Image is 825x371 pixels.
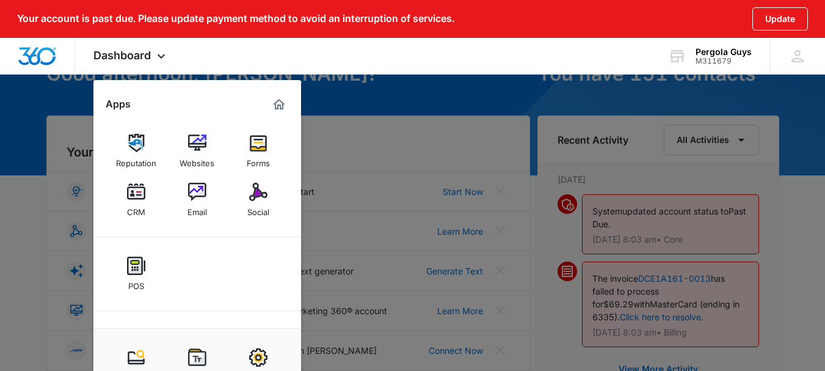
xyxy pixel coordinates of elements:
[269,95,289,114] a: Marketing 360® Dashboard
[116,152,156,168] div: Reputation
[106,98,131,110] h2: Apps
[174,325,220,371] a: Ads
[113,251,159,297] a: POS
[235,177,282,223] a: Social
[696,57,752,65] div: account id
[17,13,454,24] p: Your account is past due. Please update payment method to avoid an interruption of services.
[235,325,282,371] a: Intelligence
[113,128,159,174] a: Reputation
[696,47,752,57] div: account name
[113,177,159,223] a: CRM
[247,201,269,217] div: Social
[247,152,270,168] div: Forms
[127,201,145,217] div: CRM
[174,177,220,223] a: Email
[75,38,187,74] div: Dashboard
[235,128,282,174] a: Forms
[113,325,159,371] a: Content
[174,128,220,174] a: Websites
[752,7,808,31] button: Update
[180,152,214,168] div: Websites
[93,49,151,62] span: Dashboard
[128,275,144,291] div: POS
[187,201,207,217] div: Email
